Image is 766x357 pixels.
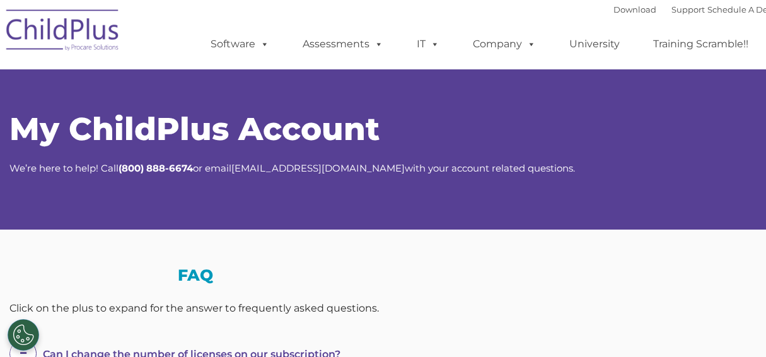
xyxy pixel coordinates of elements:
[641,32,761,57] a: Training Scramble!!
[9,299,381,318] div: Click on the plus to expand for the answer to frequently asked questions.
[8,319,39,351] button: Cookies Settings
[404,32,452,57] a: IT
[613,4,656,15] a: Download
[122,162,193,174] strong: 800) 888-6674
[557,32,632,57] a: University
[9,267,381,283] h3: FAQ
[231,162,405,174] a: [EMAIL_ADDRESS][DOMAIN_NAME]
[290,32,396,57] a: Assessments
[119,162,122,174] strong: (
[198,32,282,57] a: Software
[9,110,380,148] span: My ChildPlus Account
[671,4,705,15] a: Support
[9,162,575,174] span: We’re here to help! Call or email with your account related questions.
[460,32,548,57] a: Company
